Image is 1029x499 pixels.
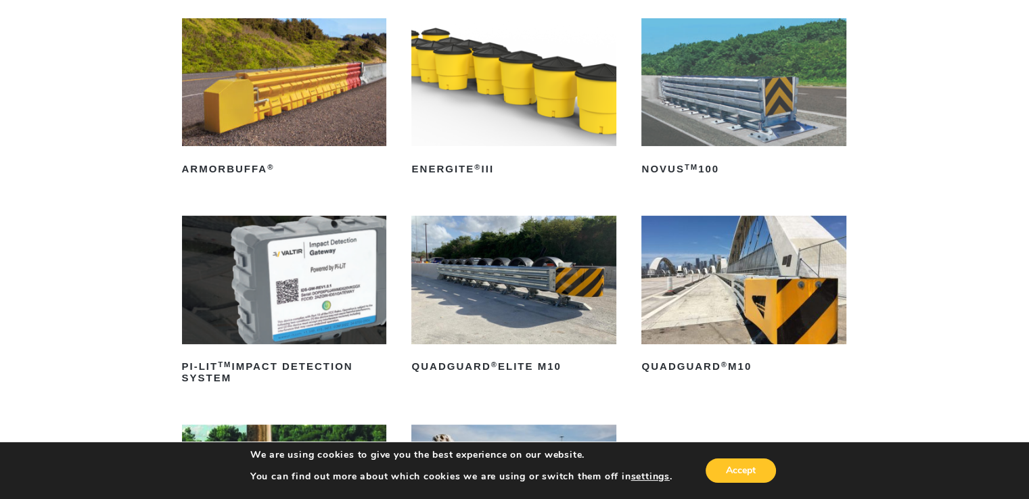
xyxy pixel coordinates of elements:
sup: TM [685,163,698,171]
a: ENERGITE®III [411,18,616,180]
sup: ® [474,163,481,171]
a: PI-LITTMImpact Detection System [182,216,387,388]
h2: ENERGITE III [411,158,616,180]
sup: TM [218,360,231,369]
a: QuadGuard®Elite M10 [411,216,616,377]
sup: ® [721,360,728,369]
sup: ® [491,360,498,369]
h2: QuadGuard M10 [641,356,846,378]
h2: NOVUS 100 [641,158,846,180]
p: We are using cookies to give you the best experience on our website. [250,449,672,461]
button: settings [631,471,669,483]
h2: PI-LIT Impact Detection System [182,356,387,389]
sup: ® [267,163,274,171]
a: NOVUSTM100 [641,18,846,180]
button: Accept [706,458,776,483]
a: QuadGuard®M10 [641,216,846,377]
p: You can find out more about which cookies we are using or switch them off in . [250,471,672,483]
h2: ArmorBuffa [182,158,387,180]
a: ArmorBuffa® [182,18,387,180]
h2: QuadGuard Elite M10 [411,356,616,378]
